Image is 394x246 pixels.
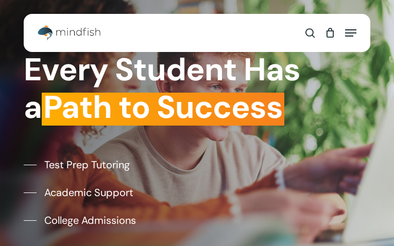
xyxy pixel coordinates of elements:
a: Navigation Menu [345,28,356,38]
a: Test Prep Tutoring [24,157,130,172]
iframe: Chatbot [326,178,380,232]
a: Academic Support [24,185,133,200]
em: Path to Success [42,86,284,128]
header: Main Menu [24,20,370,46]
span: Test Prep Tutoring [44,157,130,172]
img: Mindfish Test Prep & Academics [38,25,101,41]
span: College Admissions [44,213,136,228]
a: College Admissions [24,213,136,228]
span: Academic Support [44,185,133,200]
a: Cart [320,20,340,46]
h1: Every Student Has a [24,51,370,127]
